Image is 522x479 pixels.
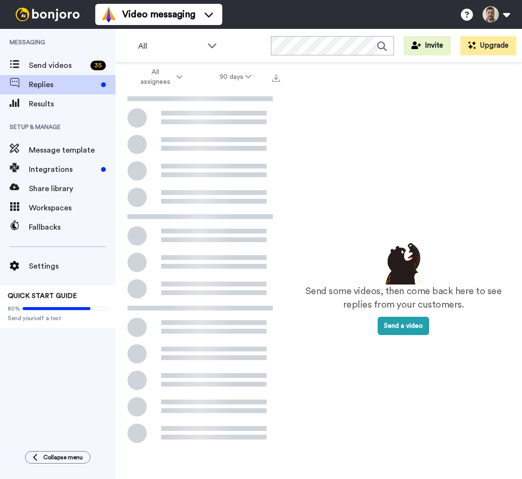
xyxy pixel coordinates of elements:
span: Collapse menu [43,453,83,461]
img: results-emptystates.png [380,240,428,285]
button: Send a video [378,317,429,335]
button: 90 days [201,68,270,86]
span: Workspaces [29,202,115,214]
img: bj-logo-header-white.svg [12,8,84,21]
button: All assignees [117,64,201,91]
span: All assignees [136,67,175,87]
button: Invite [404,36,451,55]
a: Send a video [378,323,429,329]
img: vm-color.svg [101,7,116,22]
span: Fallbacks [29,221,115,233]
span: 80% [8,305,20,312]
span: Video messaging [122,8,195,21]
span: Message template [29,144,115,156]
span: Results [29,98,115,110]
span: Share library [29,183,115,194]
span: All [138,40,203,52]
span: Send yourself a test [8,314,108,322]
span: Replies [29,79,97,91]
span: QUICK START GUIDE [8,293,77,299]
span: Integrations [29,164,97,175]
span: Settings [29,260,115,272]
img: export.svg [272,74,280,82]
button: Export all results that match these filters now. [269,70,283,84]
button: Collapse menu [25,451,90,464]
span: Send videos [29,60,87,71]
button: Upgrade [460,36,516,55]
div: 35 [90,61,106,70]
p: Send some videos, then come back here to see replies from your customers. [304,285,503,312]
